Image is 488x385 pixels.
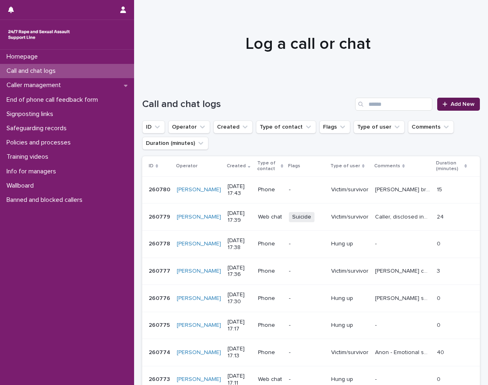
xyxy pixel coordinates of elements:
[3,125,73,132] p: Safeguarding records
[288,162,300,171] p: Flags
[289,241,325,247] p: -
[437,266,442,275] p: 3
[289,349,325,356] p: -
[142,230,480,258] tr: 260778260778 [PERSON_NAME] [DATE] 17:38Phone-Hung up-- 00
[354,120,405,133] button: Type of user
[149,348,172,356] p: 260774
[289,295,325,302] p: -
[7,26,72,43] img: rhQMoQhaT3yELyF149Cw
[228,183,252,197] p: [DATE] 17:43
[374,162,400,171] p: Comments
[142,339,480,366] tr: 260774260774 [PERSON_NAME] [DATE] 17:13Phone-Victim/survivorAnon - Emotional support regarding re...
[375,185,432,193] p: Caller briefly mentioned someone hurting them. The line was very unclear and couldn't hear them f...
[437,293,442,302] p: 0
[3,153,55,161] p: Training videos
[177,268,221,275] a: [PERSON_NAME]
[177,295,221,302] a: [PERSON_NAME]
[375,374,378,383] p: -
[289,322,325,329] p: -
[437,374,442,383] p: 0
[437,348,446,356] p: 40
[437,212,445,221] p: 24
[258,295,282,302] p: Phone
[289,376,325,383] p: -
[228,319,252,332] p: [DATE] 17:17
[289,186,325,193] p: -
[355,98,432,111] input: Search
[375,320,378,329] p: -
[177,214,221,221] a: [PERSON_NAME]
[258,322,282,329] p: Phone
[3,110,60,118] p: Signposting links
[331,241,369,247] p: Hung up
[408,120,454,133] button: Comments
[257,159,279,174] p: Type of contact
[331,186,369,193] p: Victim/survivor
[149,266,172,275] p: 260777
[258,241,282,247] p: Phone
[258,349,282,356] p: Phone
[228,291,252,305] p: [DATE] 17:30
[227,162,246,171] p: Created
[331,349,369,356] p: Victim/survivor
[437,98,480,111] a: Add New
[149,212,172,221] p: 260779
[149,162,154,171] p: ID
[142,98,352,110] h1: Call and chat logs
[3,196,89,204] p: Banned and blocked callers
[375,212,432,221] p: Caller, disclosed incident happened abroad, talked about impact & how they feel, suicidal feeling...
[177,241,221,247] a: [PERSON_NAME]
[142,285,480,312] tr: 260776260776 [PERSON_NAME] [DATE] 17:30Phone-Hung up[PERSON_NAME] said 'hi' in a soft/quiet sound...
[436,159,462,174] p: Duration (minutes)
[142,312,480,339] tr: 260775260775 [PERSON_NAME] [DATE] 17:17Phone-Hung up-- 00
[142,176,480,203] tr: 260780260780 [PERSON_NAME] [DATE] 17:43Phone-Victim/survivor[PERSON_NAME] briefly mentioned someo...
[142,258,480,285] tr: 260777260777 [PERSON_NAME] [DATE] 17:36Phone-Victim/survivor[PERSON_NAME] called talking about he...
[258,186,282,193] p: Phone
[228,346,252,359] p: [DATE] 17:13
[176,162,197,171] p: Operator
[3,139,77,147] p: Policies and processes
[258,376,282,383] p: Web chat
[142,120,165,133] button: ID
[375,239,378,247] p: -
[142,137,208,150] button: Duration (minutes)
[437,239,442,247] p: 0
[3,53,44,61] p: Homepage
[437,185,444,193] p: 15
[168,120,210,133] button: Operator
[228,237,252,251] p: [DATE] 17:38
[142,203,480,231] tr: 260779260779 [PERSON_NAME] [DATE] 17:39Web chatSuicideVictim/survivorCaller, disclosed incident h...
[331,214,369,221] p: Victim/survivor
[177,349,221,356] a: [PERSON_NAME]
[331,322,369,329] p: Hung up
[451,101,475,107] span: Add New
[331,295,369,302] p: Hung up
[289,212,314,222] span: Suicide
[331,376,369,383] p: Hung up
[149,185,172,193] p: 260780
[149,374,171,383] p: 260773
[437,320,442,329] p: 0
[213,120,253,133] button: Created
[319,120,350,133] button: Flags
[3,96,104,104] p: End of phone call feedback form
[149,320,171,329] p: 260775
[3,182,40,190] p: Wallboard
[289,268,325,275] p: -
[149,239,172,247] p: 260778
[3,67,62,75] p: Call and chat logs
[149,293,172,302] p: 260776
[375,348,432,356] p: Anon - Emotional support regarding recent rape by husband, explored feelings, signposted to local...
[375,266,432,275] p: Debbie called talking about her issues with local RCC, she stated she felt unwell to continue the...
[142,34,474,54] h1: Log a call or chat
[177,322,221,329] a: [PERSON_NAME]
[258,268,282,275] p: Phone
[331,268,369,275] p: Victim/survivor
[256,120,316,133] button: Type of contact
[3,168,63,175] p: Info for managers
[330,162,360,171] p: Type of user
[228,210,252,224] p: [DATE] 17:39
[228,265,252,278] p: [DATE] 17:36
[3,81,67,89] p: Caller management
